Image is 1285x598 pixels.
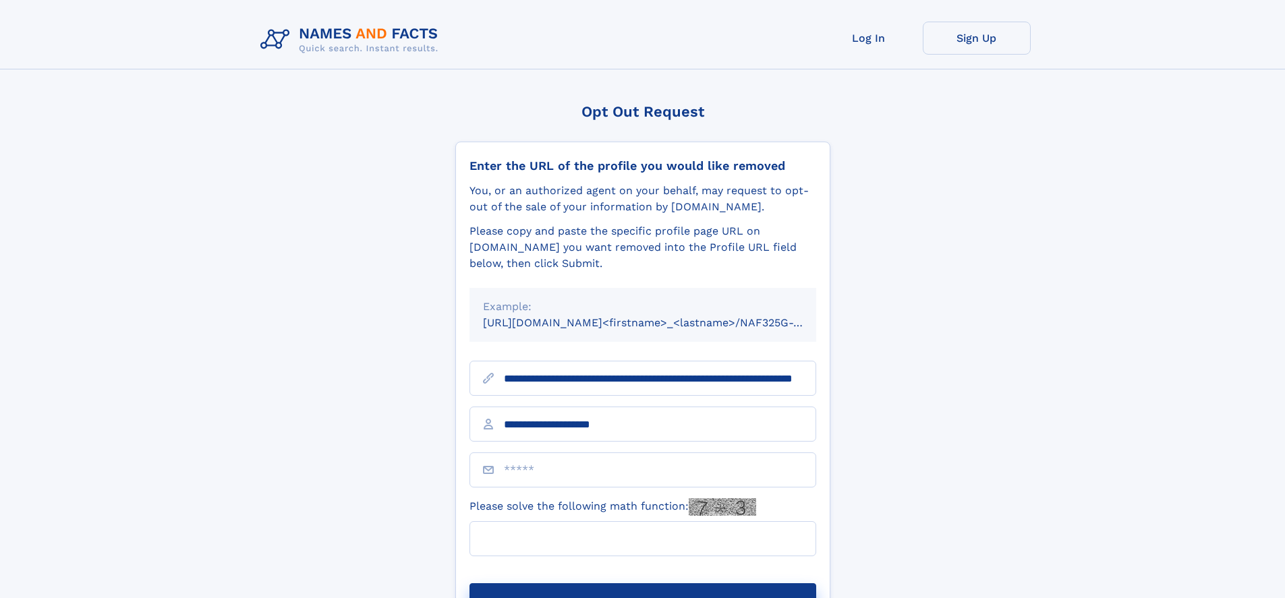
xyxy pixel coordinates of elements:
[255,22,449,58] img: Logo Names and Facts
[469,223,816,272] div: Please copy and paste the specific profile page URL on [DOMAIN_NAME] you want removed into the Pr...
[469,183,816,215] div: You, or an authorized agent on your behalf, may request to opt-out of the sale of your informatio...
[483,316,842,329] small: [URL][DOMAIN_NAME]<firstname>_<lastname>/NAF325G-xxxxxxxx
[469,498,756,516] label: Please solve the following math function:
[455,103,830,120] div: Opt Out Request
[469,158,816,173] div: Enter the URL of the profile you would like removed
[923,22,1031,55] a: Sign Up
[483,299,803,315] div: Example:
[815,22,923,55] a: Log In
